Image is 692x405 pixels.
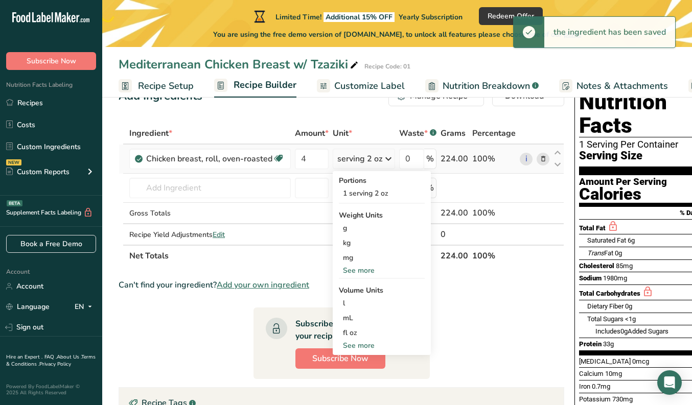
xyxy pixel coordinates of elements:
div: Open Intercom Messenger [657,370,682,395]
span: Fat [587,249,613,257]
a: Terms & Conditions . [6,353,96,368]
span: 6g [628,236,635,244]
a: Nutrition Breakdown [425,75,539,98]
div: serving 2 oz [337,153,382,165]
a: Recipe Setup [119,75,194,98]
span: 33g [603,340,614,348]
th: 100% [470,245,518,266]
span: Total Sugars [587,315,624,323]
a: Language [6,298,50,316]
span: Notes & Attachments [576,79,668,93]
div: See more [339,340,425,351]
div: Mediterranean Chicken Breast w/ Tzaziki [119,55,360,74]
span: Protein [579,340,602,348]
span: Sodium [579,274,602,282]
div: 100% [472,153,516,165]
div: Subscribe to a plan to Unlock your recipe [295,318,409,342]
span: 85mg [616,262,633,270]
a: Hire an Expert . [6,353,42,361]
div: Powered By FoodLabelMaker © 2025 All Rights Reserved [6,384,96,396]
span: Dietary Fiber [587,302,624,310]
div: Can't find your ingredient? [119,279,564,291]
span: Calcium [579,370,604,377]
div: BETA [7,200,22,206]
div: Volume Units [339,285,425,296]
span: [MEDICAL_DATA] [579,358,631,365]
span: Ingredient [129,127,172,139]
span: 0g [620,327,628,335]
div: 224.00 [441,207,468,219]
span: Iron [579,383,590,390]
a: About Us . [57,353,81,361]
span: 0g [615,249,622,257]
span: Customize Label [334,79,405,93]
a: FAQ . [44,353,57,361]
div: Portions [339,175,425,186]
i: Trans [587,249,604,257]
div: 224.00 [441,153,468,165]
div: Weight Units [339,210,425,221]
button: Subscribe Now [295,348,385,369]
div: l [343,298,421,308]
div: the ingredient has been saved [544,17,675,47]
span: 0.7mg [592,383,610,390]
span: You are using the free demo version of [DOMAIN_NAME], to unlock all features please choose one of... [213,29,582,40]
div: Gross Totals [129,208,291,219]
span: Add your own ingredient [217,279,309,291]
div: fl oz [343,327,421,338]
span: Subscribe Now [27,56,76,66]
span: Recipe Setup [138,79,194,93]
span: Saturated Fat [587,236,626,244]
span: Amount [295,127,329,139]
div: 1 serving 2 oz [339,186,425,201]
span: 0mcg [632,358,649,365]
span: Grams [441,127,466,139]
button: Redeem Offer [479,7,543,25]
span: 1980mg [603,274,627,282]
div: g [339,221,425,235]
div: 100% [472,207,516,219]
div: kg [339,235,425,250]
div: See more [339,265,425,276]
a: Recipe Builder [214,74,296,98]
span: <1g [625,315,636,323]
div: Amount Per Serving [579,177,667,187]
th: Net Totals [127,245,439,266]
span: Includes Added Sugars [595,327,668,335]
span: Unit [333,127,352,139]
span: Serving Size [579,150,642,162]
input: Add Ingredient [129,178,291,198]
a: i [520,153,533,165]
span: Potassium [579,395,611,403]
th: 224.00 [439,245,470,266]
span: Additional 15% OFF [324,12,395,22]
span: Total Carbohydrates [579,290,640,297]
span: Percentage [472,127,516,139]
span: Edit [213,230,225,240]
div: 0 [441,228,468,241]
div: mg [339,250,425,265]
div: EN [75,301,96,313]
div: NEW [6,159,21,165]
div: Limited Time! [252,10,463,22]
a: Notes & Attachments [559,75,668,98]
div: Calories [579,187,667,202]
span: 10mg [605,370,622,377]
span: Yearly Subscription [399,12,463,22]
span: Subscribe Now [312,352,368,365]
div: Recipe Code: 01 [364,62,410,71]
span: 0g [625,302,632,310]
div: Chicken breast, roll, oven-roasted [146,153,272,165]
span: 730mg [612,395,633,403]
div: Custom Reports [6,166,70,177]
a: Privacy Policy [39,361,71,368]
span: Cholesterol [579,262,614,270]
span: Total Fat [579,224,606,232]
span: Recipe Builder [234,78,296,92]
button: Subscribe Now [6,52,96,70]
a: Book a Free Demo [6,235,96,253]
div: mL [343,313,421,323]
div: Waste [399,127,436,139]
span: Nutrition Breakdown [443,79,530,93]
div: Recipe Yield Adjustments [129,229,291,240]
